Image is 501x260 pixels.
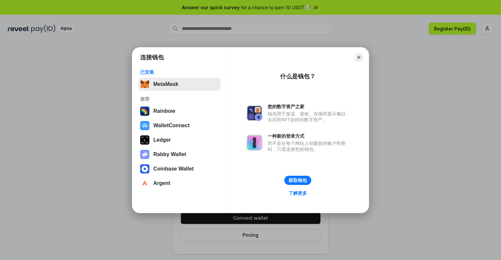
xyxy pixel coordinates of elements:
button: Rabby Wallet [138,148,221,161]
div: 已安装 [140,69,219,75]
img: svg+xml,%3Csvg%20width%3D%22120%22%20height%3D%22120%22%20viewBox%3D%220%200%20120%20120%22%20fil... [140,107,149,116]
img: svg+xml,%3Csvg%20width%3D%2228%22%20height%3D%2228%22%20viewBox%3D%220%200%2028%2028%22%20fill%3D... [140,121,149,130]
img: svg+xml,%3Csvg%20width%3D%2228%22%20height%3D%2228%22%20viewBox%3D%220%200%2028%2028%22%20fill%3D... [140,179,149,188]
div: Coinbase Wallet [153,166,194,172]
button: MetaMask [138,78,221,91]
button: Close [354,53,363,62]
div: Rabby Wallet [153,151,186,157]
img: svg+xml,%3Csvg%20xmlns%3D%22http%3A%2F%2Fwww.w3.org%2F2000%2Fsvg%22%20fill%3D%22none%22%20viewBox... [247,135,262,150]
div: Argent [153,180,170,186]
button: WalletConnect [138,119,221,132]
div: Ledger [153,137,171,143]
img: svg+xml,%3Csvg%20width%3D%2228%22%20height%3D%2228%22%20viewBox%3D%220%200%2028%2028%22%20fill%3D... [140,164,149,173]
button: Rainbow [138,105,221,118]
button: Argent [138,177,221,190]
h1: 连接钱包 [140,53,164,61]
div: 获取钱包 [289,177,307,183]
img: svg+xml,%3Csvg%20fill%3D%22none%22%20height%3D%2233%22%20viewBox%3D%220%200%2035%2033%22%20width%... [140,80,149,89]
div: 钱包用于发送、接收、存储和显示像以太坊和NFT这样的数字资产。 [268,111,349,123]
div: MetaMask [153,81,178,87]
div: WalletConnect [153,123,190,129]
img: svg+xml,%3Csvg%20xmlns%3D%22http%3A%2F%2Fwww.w3.org%2F2000%2Fsvg%22%20fill%3D%22none%22%20viewBox... [247,105,262,121]
div: 一种新的登录方式 [268,133,349,139]
button: 获取钱包 [284,176,311,185]
button: Ledger [138,133,221,147]
div: 什么是钱包？ [280,72,316,80]
div: 而不是在每个网站上创建新的账户和密码，只需连接您的钱包。 [268,140,349,152]
a: 了解更多 [285,189,311,197]
img: svg+xml,%3Csvg%20xmlns%3D%22http%3A%2F%2Fwww.w3.org%2F2000%2Fsvg%22%20fill%3D%22none%22%20viewBox... [140,150,149,159]
div: 推荐 [140,96,219,102]
div: 您的数字资产之家 [268,104,349,110]
img: svg+xml,%3Csvg%20xmlns%3D%22http%3A%2F%2Fwww.w3.org%2F2000%2Fsvg%22%20width%3D%2228%22%20height%3... [140,135,149,145]
button: Coinbase Wallet [138,162,221,175]
div: Rainbow [153,108,175,114]
div: 了解更多 [289,190,307,196]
